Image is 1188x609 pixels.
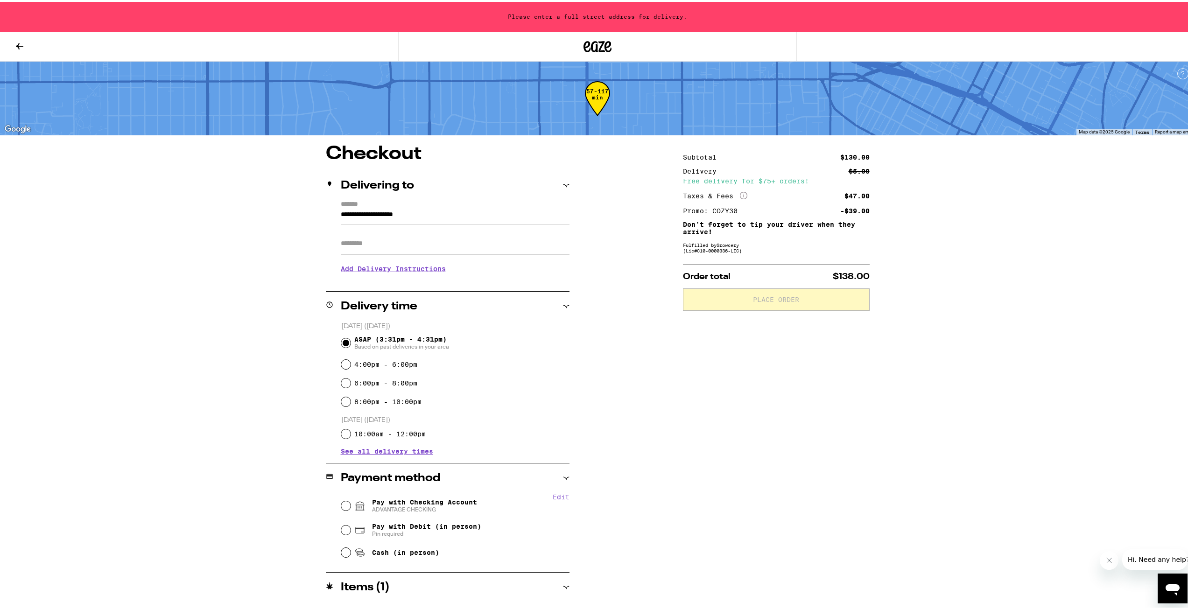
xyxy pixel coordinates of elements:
[354,341,449,349] span: Based on past deliveries in your area
[683,190,747,198] div: Taxes & Fees
[683,176,870,182] div: Free delivery for $75+ orders!
[585,86,610,121] div: 57-117 min
[372,497,477,511] span: Pay with Checking Account
[341,256,569,278] h3: Add Delivery Instructions
[341,299,417,310] h2: Delivery time
[341,320,569,329] p: [DATE] ([DATE])
[372,547,439,554] span: Cash (in person)
[354,428,426,436] label: 10:00am - 12:00pm
[372,521,481,528] span: Pay with Debit (in person)
[354,378,417,385] label: 6:00pm - 8:00pm
[683,166,723,173] div: Delivery
[372,528,481,536] span: Pin required
[683,206,744,212] div: Promo: COZY30
[341,414,569,423] p: [DATE] ([DATE])
[372,504,477,511] span: ADVANTAGE CHECKING
[683,287,870,309] button: Place Order
[840,206,870,212] div: -$39.00
[1100,549,1118,568] iframe: Close message
[683,240,870,252] div: Fulfilled by Growcery (Lic# C10-0000336-LIC )
[6,7,67,14] span: Hi. Need any help?
[833,271,870,279] span: $138.00
[553,491,569,499] button: Edit
[326,143,569,161] h1: Checkout
[840,152,870,159] div: $130.00
[753,294,799,301] span: Place Order
[341,446,433,453] button: See all delivery times
[354,334,449,349] span: ASAP (3:31pm - 4:31pm)
[354,396,422,404] label: 8:00pm - 10:00pm
[1122,547,1188,568] iframe: Message from company
[683,219,870,234] p: Don't forget to tip your driver when they arrive!
[683,271,731,279] span: Order total
[844,191,870,197] div: $47.00
[2,121,33,133] a: Open this area in Google Maps (opens a new window)
[1158,572,1188,602] iframe: Button to launch messaging window
[341,580,390,591] h2: Items ( 1 )
[683,152,723,159] div: Subtotal
[2,121,33,133] img: Google
[1079,127,1130,133] span: Map data ©2025 Google
[1135,127,1149,133] a: Terms
[341,178,414,189] h2: Delivering to
[849,166,870,173] div: $5.00
[354,359,417,366] label: 4:00pm - 6:00pm
[341,278,569,285] p: We'll contact you at [PHONE_NUMBER] when we arrive
[341,471,440,482] h2: Payment method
